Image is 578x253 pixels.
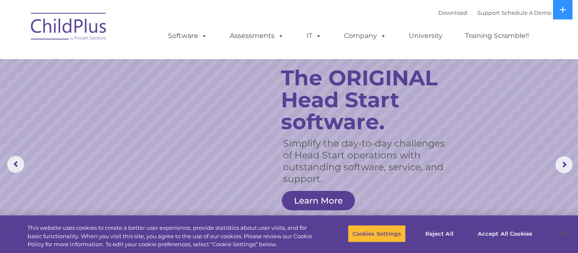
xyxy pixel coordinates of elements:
[221,27,292,44] a: Assessments
[28,224,318,249] div: This website uses cookies to create a better user experience, provide statistics about user visit...
[283,138,452,185] rs-layer: Simplify the day-to-day challenges of Head Start operations with outstanding software, service, a...
[118,56,143,62] span: Last name
[336,27,395,44] a: Company
[282,191,355,210] a: Learn More
[298,27,330,44] a: IT
[473,225,537,242] button: Accept All Cookies
[501,9,551,16] a: Schedule A Demo
[555,224,574,243] button: Close
[457,27,537,44] a: Training Scramble!!
[27,7,111,49] img: ChildPlus by Procare Solutions
[160,27,216,44] a: Software
[477,9,500,16] a: Support
[413,225,466,242] button: Reject All
[348,225,406,242] button: Cookies Settings
[118,90,154,97] span: Phone number
[438,9,467,16] a: Download
[281,67,461,133] rs-layer: The ORIGINAL Head Start software.
[438,9,551,16] font: |
[400,27,451,44] a: University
